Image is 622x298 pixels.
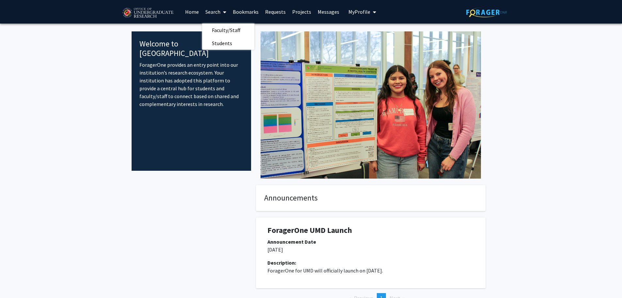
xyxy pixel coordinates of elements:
a: Home [182,0,202,23]
p: ForagerOne for UMD will officially launch on [DATE]. [267,267,474,274]
a: Faculty/Staff [202,25,254,35]
img: ForagerOne Logo [466,7,507,17]
img: Cover Image [261,31,481,179]
a: Requests [262,0,289,23]
h1: ForagerOne UMD Launch [267,226,474,235]
div: Description: [267,259,474,267]
a: Projects [289,0,314,23]
h4: Welcome to [GEOGRAPHIC_DATA] [139,39,244,58]
h4: Announcements [264,193,477,203]
span: Faculty/Staff [202,24,250,37]
span: Students [202,37,242,50]
p: ForagerOne provides an entry point into our institution’s research ecosystem. Your institution ha... [139,61,244,108]
div: Announcement Date [267,238,474,246]
a: Students [202,38,254,48]
img: University of Maryland Logo [120,5,175,21]
span: My Profile [348,9,370,15]
a: Search [202,0,230,23]
p: [DATE] [267,246,474,254]
iframe: Chat [5,269,28,293]
a: Bookmarks [230,0,262,23]
a: Messages [314,0,343,23]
